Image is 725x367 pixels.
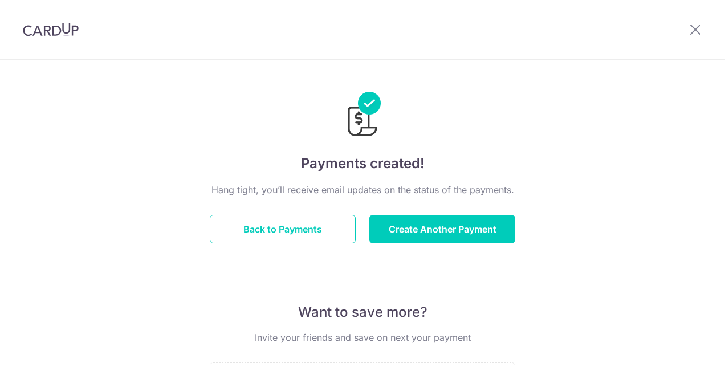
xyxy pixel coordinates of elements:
img: CardUp [23,23,79,36]
img: Payments [344,92,381,140]
button: Create Another Payment [369,215,515,243]
p: Hang tight, you’ll receive email updates on the status of the payments. [210,183,515,197]
p: Invite your friends and save on next your payment [210,331,515,344]
h4: Payments created! [210,153,515,174]
button: Back to Payments [210,215,356,243]
p: Want to save more? [210,303,515,321]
